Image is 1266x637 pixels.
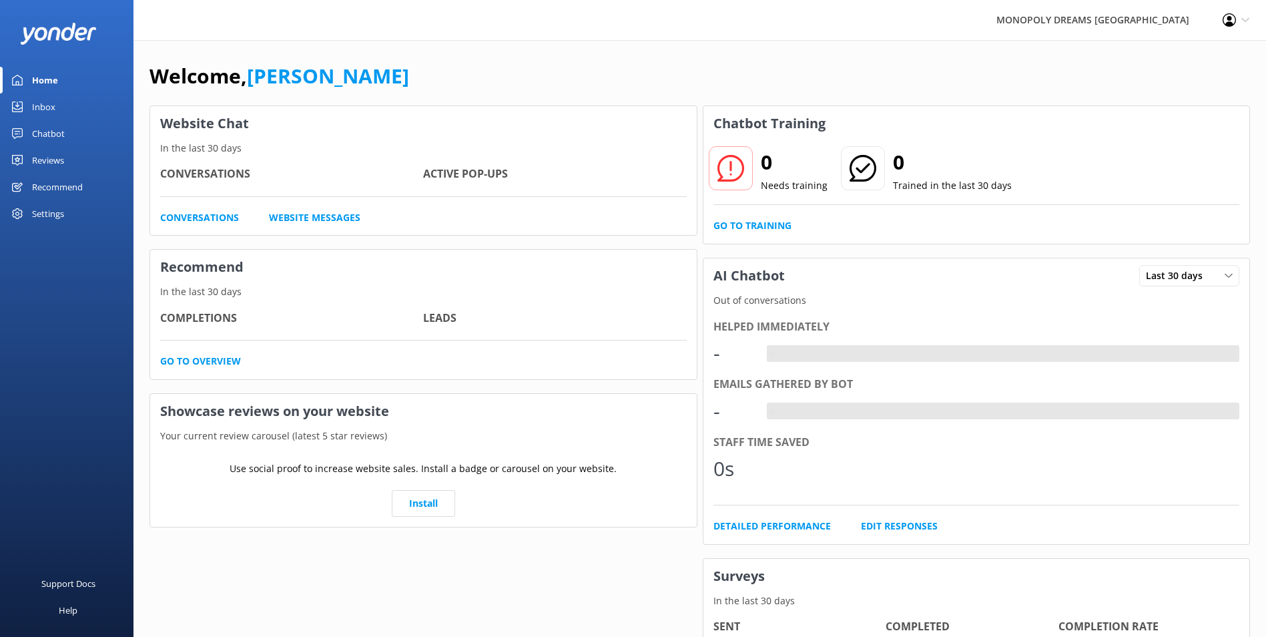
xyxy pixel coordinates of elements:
[703,559,1250,594] h3: Surveys
[703,258,795,293] h3: AI Chatbot
[761,178,828,193] p: Needs training
[761,146,828,178] h2: 0
[32,147,64,174] div: Reviews
[59,597,77,624] div: Help
[861,519,938,534] a: Edit Responses
[713,337,753,369] div: -
[893,146,1012,178] h2: 0
[149,60,409,92] h1: Welcome,
[150,284,697,299] p: In the last 30 days
[767,345,777,363] div: -
[150,429,697,443] p: Your current review carousel (latest 5 star reviews)
[150,250,697,284] h3: Recommend
[703,106,836,141] h3: Chatbot Training
[32,200,64,227] div: Settings
[1146,268,1211,283] span: Last 30 days
[150,394,697,429] h3: Showcase reviews on your website
[713,218,792,233] a: Go to Training
[713,618,886,636] h4: Sent
[32,120,65,147] div: Chatbot
[160,310,423,327] h4: Completions
[1058,618,1231,636] h4: Completion Rate
[713,318,1240,336] div: Helped immediately
[713,376,1240,393] div: Emails gathered by bot
[20,23,97,45] img: yonder-white-logo.png
[713,519,831,534] a: Detailed Performance
[150,106,697,141] h3: Website Chat
[247,62,409,89] a: [PERSON_NAME]
[767,403,777,420] div: -
[713,395,753,427] div: -
[150,141,697,156] p: In the last 30 days
[269,210,360,225] a: Website Messages
[713,434,1240,451] div: Staff time saved
[713,453,753,485] div: 0s
[32,174,83,200] div: Recommend
[703,293,1250,308] p: Out of conversations
[423,310,686,327] h4: Leads
[41,570,95,597] div: Support Docs
[423,166,686,183] h4: Active Pop-ups
[703,594,1250,608] p: In the last 30 days
[32,67,58,93] div: Home
[160,210,239,225] a: Conversations
[230,461,617,476] p: Use social proof to increase website sales. Install a badge or carousel on your website.
[886,618,1058,636] h4: Completed
[160,166,423,183] h4: Conversations
[392,490,455,517] a: Install
[32,93,55,120] div: Inbox
[160,354,241,369] a: Go to overview
[893,178,1012,193] p: Trained in the last 30 days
